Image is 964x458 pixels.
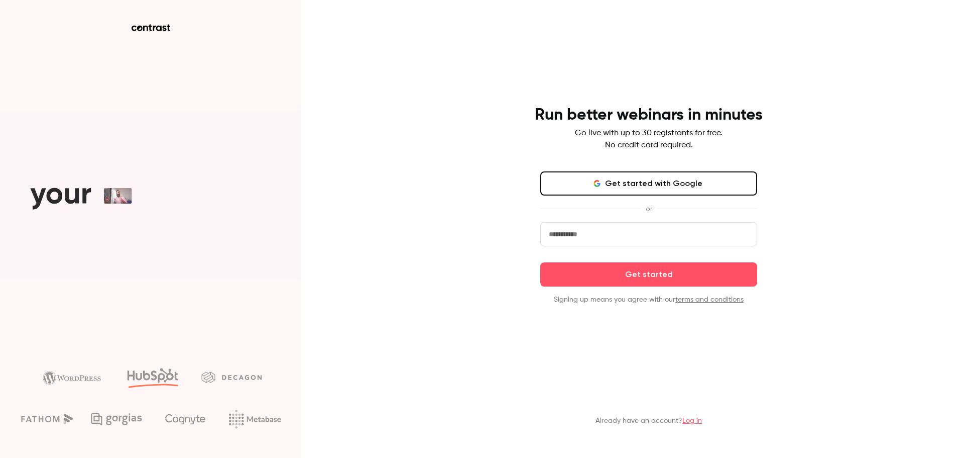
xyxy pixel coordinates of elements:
[641,204,657,214] span: or
[201,372,262,383] img: decagon
[535,105,763,125] h4: Run better webinars in minutes
[575,127,722,151] p: Go live with up to 30 registrants for free. No credit card required.
[595,416,702,426] p: Already have an account?
[675,296,744,303] a: terms and conditions
[540,262,757,287] button: Get started
[540,171,757,196] button: Get started with Google
[682,417,702,424] a: Log in
[540,295,757,305] p: Signing up means you agree with our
